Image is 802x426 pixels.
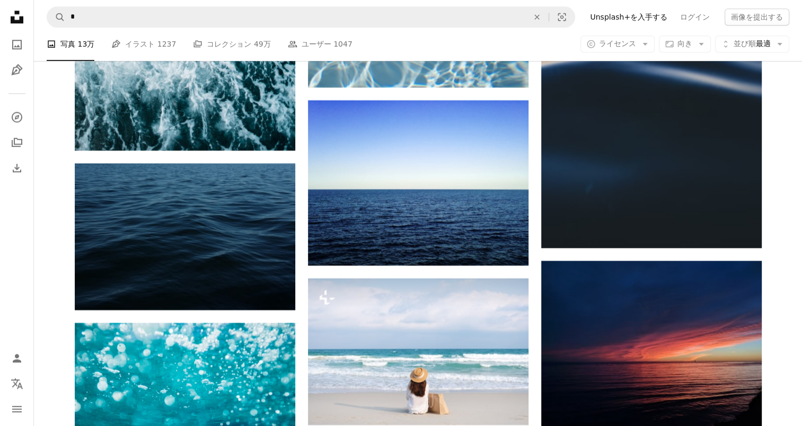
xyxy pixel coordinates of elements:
[6,157,28,179] a: ダウンロード履歴
[734,39,771,50] span: 最適
[157,39,177,50] span: 1237
[715,36,789,53] button: 並び順最適
[6,132,28,153] a: コレクション
[47,7,65,27] button: Unsplashで検索する
[674,8,716,25] a: ログイン
[6,398,28,420] button: メニュー
[75,232,295,241] a: 日中の水域
[580,36,655,53] button: ライセンス
[584,8,674,25] a: Unsplash+を入手する
[254,39,271,50] span: 49万
[525,7,549,27] button: 全てクリア
[6,6,28,30] a: ホーム — Unsplash
[541,261,762,426] img: 日没時の水域
[6,59,28,81] a: イラスト
[549,7,575,27] button: ビジュアル検索
[599,40,636,48] span: ライセンス
[725,8,789,25] button: 画像を提出する
[308,278,528,425] img: 青い空の背景にビーチに座っている帽子とバッグを持つ女性の背面図画像
[308,177,528,187] a: 海の風景写真
[734,40,756,48] span: 並び順
[677,40,692,48] span: 向き
[6,348,28,369] a: ログイン / 登録する
[659,36,711,53] button: 向き
[47,6,575,28] form: サイト内でビジュアルを探す
[6,106,28,128] a: 探す
[6,34,28,55] a: 写真
[111,28,176,61] a: イラスト 1237
[288,28,352,61] a: ユーザー 1047
[193,28,270,61] a: コレクション 49万
[6,373,28,394] button: 言語
[75,391,295,401] a: 水泡の水中写真
[541,338,762,348] a: 日没時の水域
[308,100,528,265] img: 海の風景写真
[75,163,295,310] img: 日中の水域
[308,347,528,356] a: 青い空の背景にビーチに座っている帽子とバッグを持つ女性の背面図画像
[541,76,762,86] a: 昼間の穏やかな海水の写真
[333,39,352,50] span: 1047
